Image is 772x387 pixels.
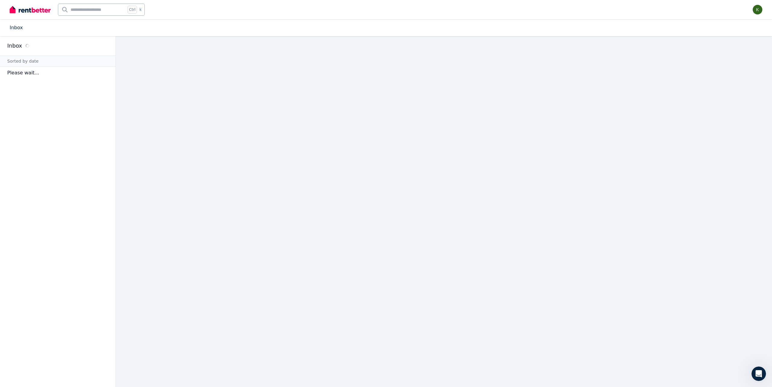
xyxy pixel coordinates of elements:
iframe: Intercom live chat [751,367,766,381]
img: RentBetter [10,5,51,14]
img: kamon1603@gmail.com [753,5,762,14]
span: Ctrl [128,6,137,14]
h2: Inbox [7,42,22,50]
a: Inbox [10,25,23,30]
span: k [139,7,141,12]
